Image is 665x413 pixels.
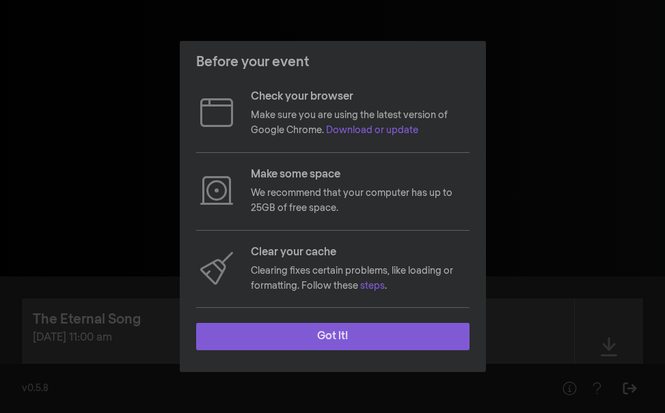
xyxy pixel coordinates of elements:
p: Clearing fixes certain problems, like loading or formatting. Follow these . [251,264,470,294]
a: steps [360,281,385,291]
a: Download or update [326,126,418,135]
p: Make some space [251,167,470,183]
p: Make sure you are using the latest version of Google Chrome. [251,108,470,139]
p: We recommend that your computer has up to 25GB of free space. [251,186,470,216]
button: Got it! [196,323,470,350]
p: Check your browser [251,89,470,105]
p: Clear your cache [251,244,470,261]
header: Before your event [180,41,486,83]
